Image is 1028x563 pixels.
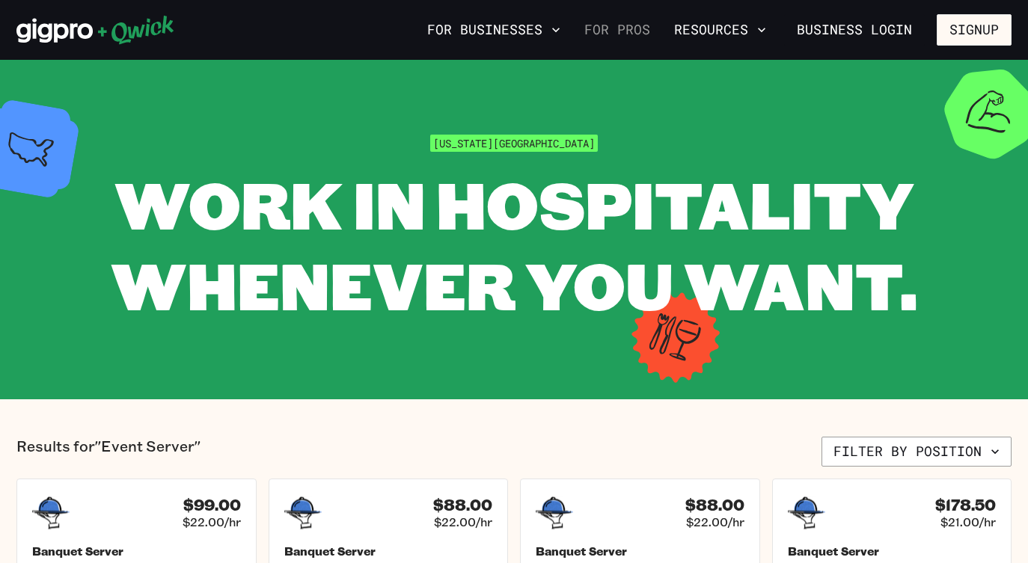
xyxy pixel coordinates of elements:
[434,514,492,529] span: $22.00/hr
[536,544,744,559] h5: Banquet Server
[578,17,656,43] a: For Pros
[940,514,996,529] span: $21.00/hr
[685,496,744,514] h4: $88.00
[111,161,917,327] span: WORK IN HOSPITALITY WHENEVER YOU WANT.
[935,496,996,514] h4: $178.50
[784,14,925,46] a: Business Login
[668,17,772,43] button: Resources
[788,544,997,559] h5: Banquet Server
[937,14,1012,46] button: Signup
[284,544,493,559] h5: Banquet Server
[16,437,201,467] p: Results for "Event Server"
[433,496,492,514] h4: $88.00
[430,135,598,152] span: [US_STATE][GEOGRAPHIC_DATA]
[686,514,744,529] span: $22.00/hr
[32,544,241,559] h5: Banquet Server
[183,514,241,529] span: $22.00/hr
[183,496,241,514] h4: $99.00
[421,17,566,43] button: For Businesses
[822,437,1012,467] button: Filter by position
